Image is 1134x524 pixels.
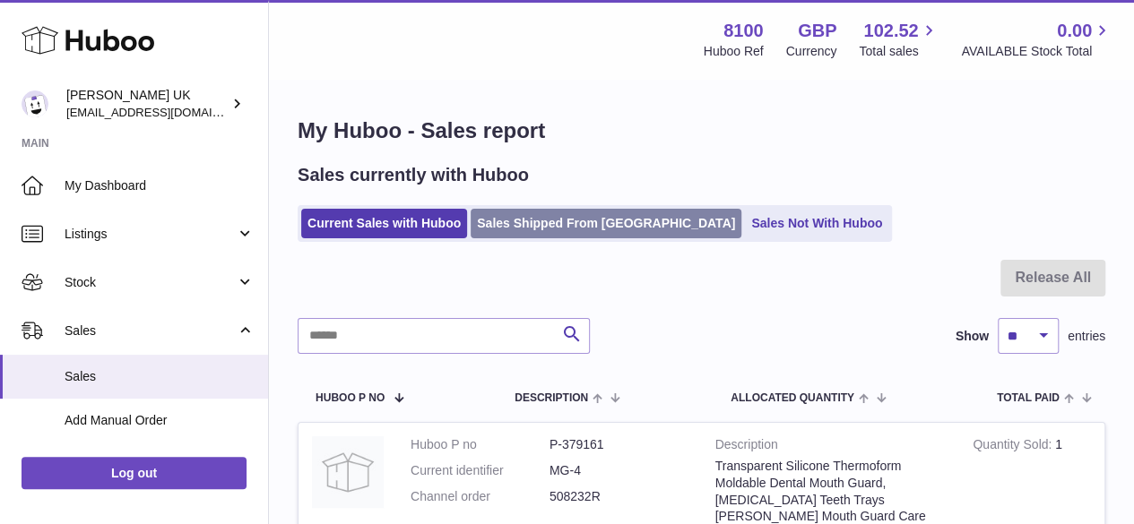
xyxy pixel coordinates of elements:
[298,163,529,187] h2: Sales currently with Huboo
[65,226,236,243] span: Listings
[715,436,947,458] strong: Description
[65,368,255,385] span: Sales
[411,436,550,453] dt: Huboo P no
[997,392,1060,404] span: Total paid
[731,392,854,404] span: ALLOCATED Quantity
[961,43,1112,60] span: AVAILABLE Stock Total
[66,105,264,119] span: [EMAIL_ADDRESS][DOMAIN_NAME]
[65,322,236,339] span: Sales
[515,392,588,404] span: Description
[65,177,255,194] span: My Dashboard
[471,209,741,238] a: Sales Shipped From [GEOGRAPHIC_DATA]
[550,488,688,505] dd: 508232R
[859,43,939,60] span: Total sales
[745,209,888,238] a: Sales Not With Huboo
[66,87,228,121] div: [PERSON_NAME] UK
[316,392,385,404] span: Huboo P no
[65,412,255,429] span: Add Manual Order
[961,19,1112,60] a: 0.00 AVAILABLE Stock Total
[956,328,989,345] label: Show
[298,116,1105,145] h1: My Huboo - Sales report
[301,209,467,238] a: Current Sales with Huboo
[65,274,236,291] span: Stock
[863,19,918,43] span: 102.52
[723,19,764,43] strong: 8100
[704,43,764,60] div: Huboo Ref
[973,437,1055,456] strong: Quantity Sold
[798,19,836,43] strong: GBP
[550,436,688,453] dd: P-379161
[859,19,939,60] a: 102.52 Total sales
[22,90,48,117] img: internalAdmin-8100@internal.huboo.com
[786,43,837,60] div: Currency
[550,462,688,479] dd: MG-4
[411,488,550,505] dt: Channel order
[1057,19,1092,43] span: 0.00
[22,457,247,489] a: Log out
[312,436,384,508] img: no-photo.jpg
[1068,328,1105,345] span: entries
[411,462,550,479] dt: Current identifier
